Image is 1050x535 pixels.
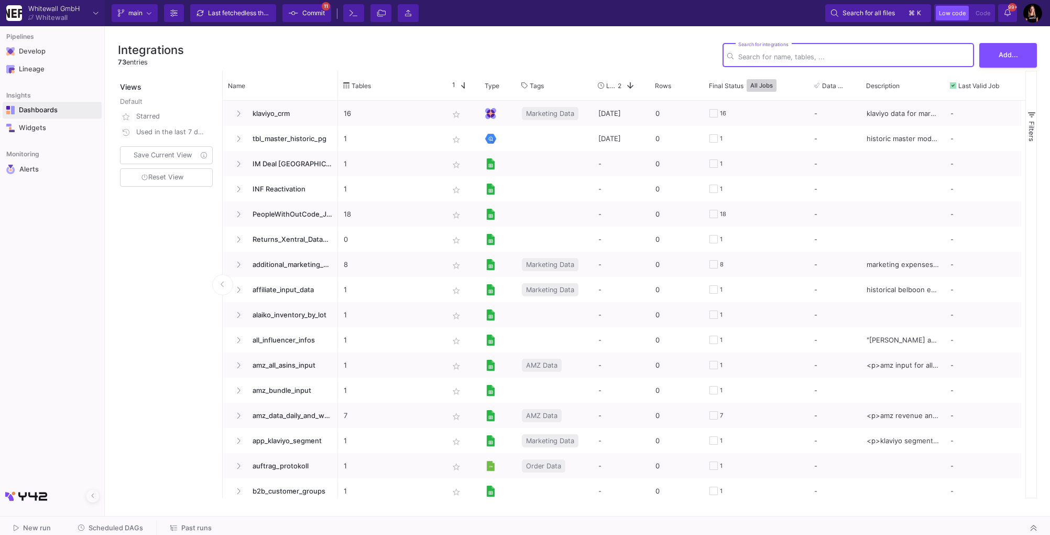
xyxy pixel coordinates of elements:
[917,7,921,19] span: k
[945,453,1021,478] div: -
[485,385,496,396] img: [Legacy] Google Sheets
[344,353,437,378] p: 1
[485,335,496,346] img: [Legacy] Google Sheets
[450,360,463,372] mat-icon: star_border
[450,486,463,498] mat-icon: star_border
[593,453,650,478] div: -
[593,126,650,151] div: [DATE]
[526,101,574,126] span: Marketing Data
[6,124,15,132] img: Navigation icon
[450,108,463,121] mat-icon: star_border
[606,82,618,90] span: Last Used
[814,202,855,226] div: -
[485,209,496,220] img: [Legacy] Google Sheets
[843,5,895,21] span: Search for all files
[246,202,332,227] span: PeopleWithOutCode_June
[909,7,915,19] span: ⌘
[709,73,794,98] div: Final Status
[245,9,310,17] span: less than a minute ago
[352,82,371,90] span: Tables
[3,160,102,178] a: Navigation iconAlerts
[650,378,704,403] div: 0
[485,133,496,144] img: [Legacy] Google BigQuery
[650,478,704,504] div: 0
[650,352,704,378] div: 0
[945,277,1021,302] div: -
[344,429,437,453] p: 1
[526,403,557,428] span: AMZ Data
[945,478,1021,504] div: -
[738,53,969,61] input: Search for name, tables, ...
[720,429,723,453] div: 1
[344,152,437,176] p: 1
[128,5,143,21] span: main
[485,461,496,472] img: [Legacy] CSV
[1023,4,1042,23] img: AEdFTp7nZ4ztCxOc0F1fLoDjitdy4H6fYVyDqrX6RgwgmA=s96-c
[530,82,544,90] span: Tags
[720,126,723,151] div: 1
[945,126,1021,151] div: -
[246,378,332,403] span: amz_bundle_input
[814,479,855,503] div: -
[861,327,945,352] div: "[PERSON_NAME] and FR influencers real name and instagram name",
[141,173,183,181] span: Reset View
[246,177,332,201] span: INF Reactivation
[450,410,463,423] mat-icon: star_border
[450,133,463,146] mat-icon: star_border
[485,486,496,497] img: [Legacy] Google Sheets
[861,428,945,453] div: <p>klaviyo segments, person count </p>
[246,479,332,504] span: b2b_customer_groups
[650,428,704,453] div: 0
[999,51,1018,59] span: Add...
[246,152,332,176] span: IM Deal [GEOGRAPHIC_DATA]
[19,124,87,132] div: Widgets
[650,403,704,428] div: 0
[6,106,15,114] img: Navigation icon
[650,453,704,478] div: 0
[485,184,496,195] img: [Legacy] Google Sheets
[344,378,437,403] p: 1
[972,6,993,20] button: Code
[720,252,724,277] div: 8
[720,479,723,504] div: 1
[344,479,437,504] p: 1
[979,43,1037,68] button: Add...
[120,168,213,187] button: Reset View
[208,5,271,21] div: Last fetched
[618,82,621,90] span: 2
[302,5,325,21] span: Commit
[593,176,650,201] div: -
[526,353,557,378] span: AMZ Data
[720,177,723,201] div: 1
[485,82,499,90] span: Type
[720,227,723,252] div: 1
[861,252,945,277] div: marketing expenses that cannot be integrated through y42, hence gsheet
[485,360,496,371] img: [Legacy] Google Sheets
[450,461,463,473] mat-icon: star_border
[861,403,945,428] div: <p>amz revenue and quantities from sellerboard, weekly manually added</p>
[246,252,332,277] span: additional_marketing_expenses_monthly
[650,201,704,227] div: 0
[3,43,102,60] mat-expansion-panel-header: Navigation iconDevelop
[120,146,213,164] button: Save Current View
[593,151,650,176] div: -
[89,524,143,532] span: Scheduled DAGs
[526,429,574,453] span: Marketing Data
[246,403,332,428] span: amz_data_daily_and_weekly_gs
[650,302,704,327] div: 0
[976,9,990,17] span: Code
[526,454,561,478] span: Order Data
[450,284,463,297] mat-icon: star_border
[1008,3,1016,12] span: 99+
[450,309,463,322] mat-icon: star_border
[450,385,463,398] mat-icon: star_border
[720,353,723,378] div: 1
[344,403,437,428] p: 7
[593,277,650,302] div: -
[720,303,723,327] div: 1
[905,7,925,19] button: ⌘k
[36,14,68,21] div: Whitewall
[344,277,437,302] p: 1
[6,5,22,21] img: YZ4Yr8zUCx6JYM5gIgaTIQYeTXdcwQjnYC8iZtTV.png
[822,82,846,90] span: Data Tests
